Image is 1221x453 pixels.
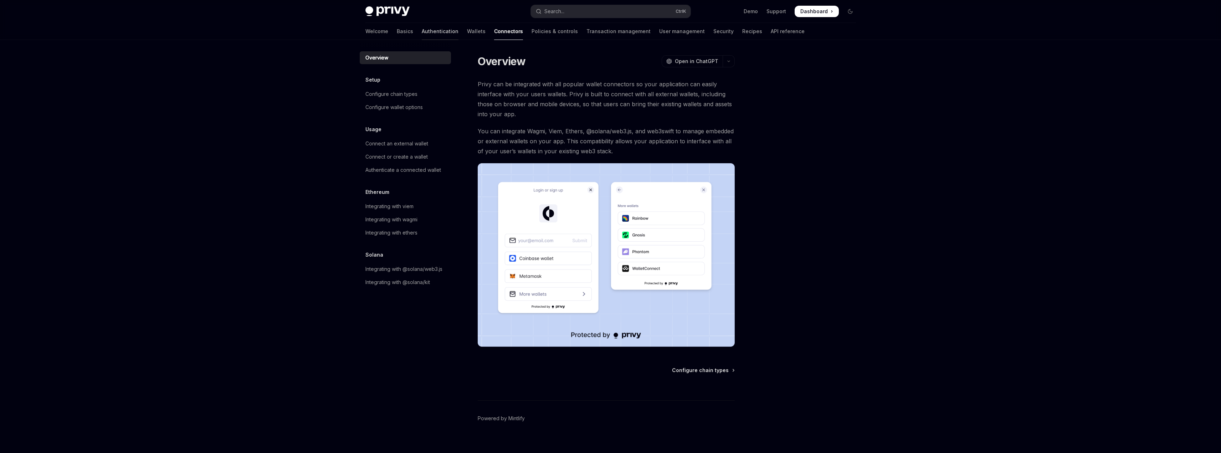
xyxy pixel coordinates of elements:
[845,6,856,17] button: Toggle dark mode
[676,9,686,14] span: Ctrl K
[365,202,414,211] div: Integrating with viem
[771,23,805,40] a: API reference
[365,153,428,161] div: Connect or create a wallet
[360,226,451,239] a: Integrating with ethers
[365,53,388,62] div: Overview
[365,278,430,287] div: Integrating with @solana/kit
[662,55,723,67] button: Open in ChatGPT
[800,8,828,15] span: Dashboard
[478,55,526,68] h1: Overview
[365,265,442,273] div: Integrating with @solana/web3.js
[744,8,758,15] a: Demo
[360,213,451,226] a: Integrating with wagmi
[360,164,451,176] a: Authenticate a connected wallet
[365,76,380,84] h5: Setup
[360,263,451,276] a: Integrating with @solana/web3.js
[586,23,651,40] a: Transaction management
[478,126,735,156] span: You can integrate Wagmi, Viem, Ethers, @solana/web3.js, and web3swift to manage embedded or exter...
[360,150,451,163] a: Connect or create a wallet
[659,23,705,40] a: User management
[713,23,734,40] a: Security
[478,163,735,347] img: Connectors3
[365,125,381,134] h5: Usage
[766,8,786,15] a: Support
[365,6,410,16] img: dark logo
[365,251,383,259] h5: Solana
[397,23,413,40] a: Basics
[478,415,525,422] a: Powered by Mintlify
[672,367,734,374] a: Configure chain types
[494,23,523,40] a: Connectors
[360,200,451,213] a: Integrating with viem
[360,101,451,114] a: Configure wallet options
[365,188,389,196] h5: Ethereum
[742,23,762,40] a: Recipes
[365,90,417,98] div: Configure chain types
[478,79,735,119] span: Privy can be integrated with all popular wallet connectors so your application can easily interfa...
[360,51,451,64] a: Overview
[365,215,417,224] div: Integrating with wagmi
[795,6,839,17] a: Dashboard
[544,7,564,16] div: Search...
[365,23,388,40] a: Welcome
[672,367,729,374] span: Configure chain types
[532,23,578,40] a: Policies & controls
[365,228,417,237] div: Integrating with ethers
[365,103,423,112] div: Configure wallet options
[467,23,486,40] a: Wallets
[360,137,451,150] a: Connect an external wallet
[675,58,718,65] span: Open in ChatGPT
[422,23,458,40] a: Authentication
[365,139,428,148] div: Connect an external wallet
[531,5,691,18] button: Open search
[360,276,451,289] a: Integrating with @solana/kit
[365,166,441,174] div: Authenticate a connected wallet
[360,88,451,101] a: Configure chain types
